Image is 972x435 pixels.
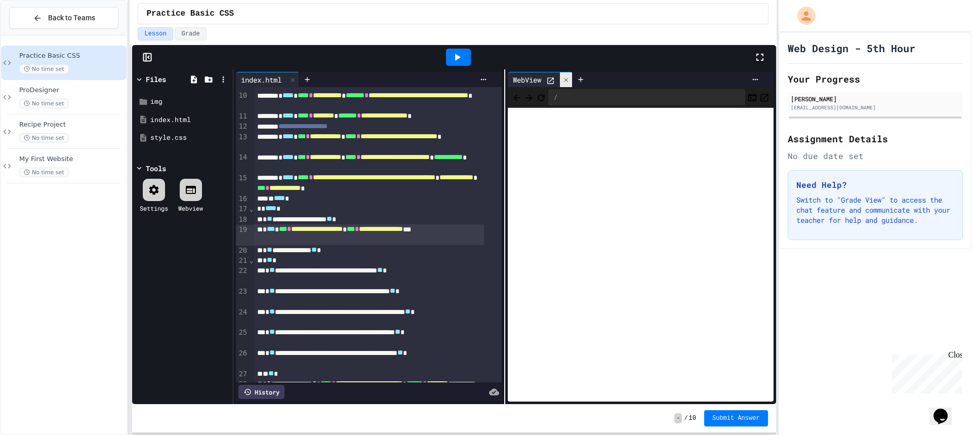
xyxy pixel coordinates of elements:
[19,52,125,60] span: Practice Basic CSS
[788,41,915,55] h1: Web Design - 5th Hour
[236,122,249,132] div: 12
[759,91,769,103] button: Open in new tab
[712,414,760,422] span: Submit Answer
[236,266,249,287] div: 22
[791,94,960,103] div: [PERSON_NAME]
[236,173,249,194] div: 15
[19,121,125,129] span: Recipe Project
[684,414,687,422] span: /
[249,205,254,213] span: Fold line
[178,204,203,213] div: Webview
[236,348,249,369] div: 26
[796,179,954,191] h3: Need Help?
[150,115,229,125] div: index.html
[236,91,249,111] div: 10
[929,394,962,425] iframe: chat widget
[888,350,962,393] iframe: chat widget
[788,150,963,162] div: No due date set
[19,155,125,164] span: My First Website
[175,27,207,41] button: Grade
[4,4,70,64] div: Chat with us now!Close
[236,246,249,256] div: 20
[150,97,229,107] div: img
[689,414,696,422] span: 10
[236,111,249,122] div: 11
[791,104,960,111] div: [EMAIL_ADDRESS][DOMAIN_NAME]
[788,72,963,86] h2: Your Progress
[19,99,69,108] span: No time set
[236,379,249,410] div: 28
[19,168,69,177] span: No time set
[48,13,95,23] span: Back to Teams
[747,91,757,103] button: Console
[536,91,546,103] button: Refresh
[524,91,534,103] span: Forward
[674,413,682,423] span: -
[508,72,573,87] div: WebView
[150,133,229,143] div: style.css
[236,256,249,266] div: 21
[249,256,254,264] span: Fold line
[508,74,546,85] div: WebView
[508,108,774,402] iframe: Web Preview
[788,132,963,146] h2: Assignment Details
[140,204,168,213] div: Settings
[796,195,954,225] p: Switch to "Grade View" to access the chat feature and communicate with your teacher for help and ...
[236,287,249,307] div: 23
[236,132,249,153] div: 13
[236,194,249,204] div: 16
[146,74,166,85] div: Files
[146,163,166,174] div: Tools
[236,369,249,379] div: 27
[236,215,249,225] div: 18
[19,64,69,74] span: No time set
[512,91,522,103] span: Back
[236,72,299,87] div: index.html
[146,8,234,20] span: Practice Basic CSS
[19,86,125,95] span: ProDesigner
[787,4,818,27] div: My Account
[9,7,118,29] button: Back to Teams
[236,328,249,348] div: 25
[704,410,768,426] button: Submit Answer
[236,204,249,214] div: 17
[548,89,745,105] div: /
[238,385,285,399] div: History
[236,225,249,246] div: 19
[138,27,173,41] button: Lesson
[236,152,249,173] div: 14
[236,74,287,85] div: index.html
[19,133,69,143] span: No time set
[236,307,249,328] div: 24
